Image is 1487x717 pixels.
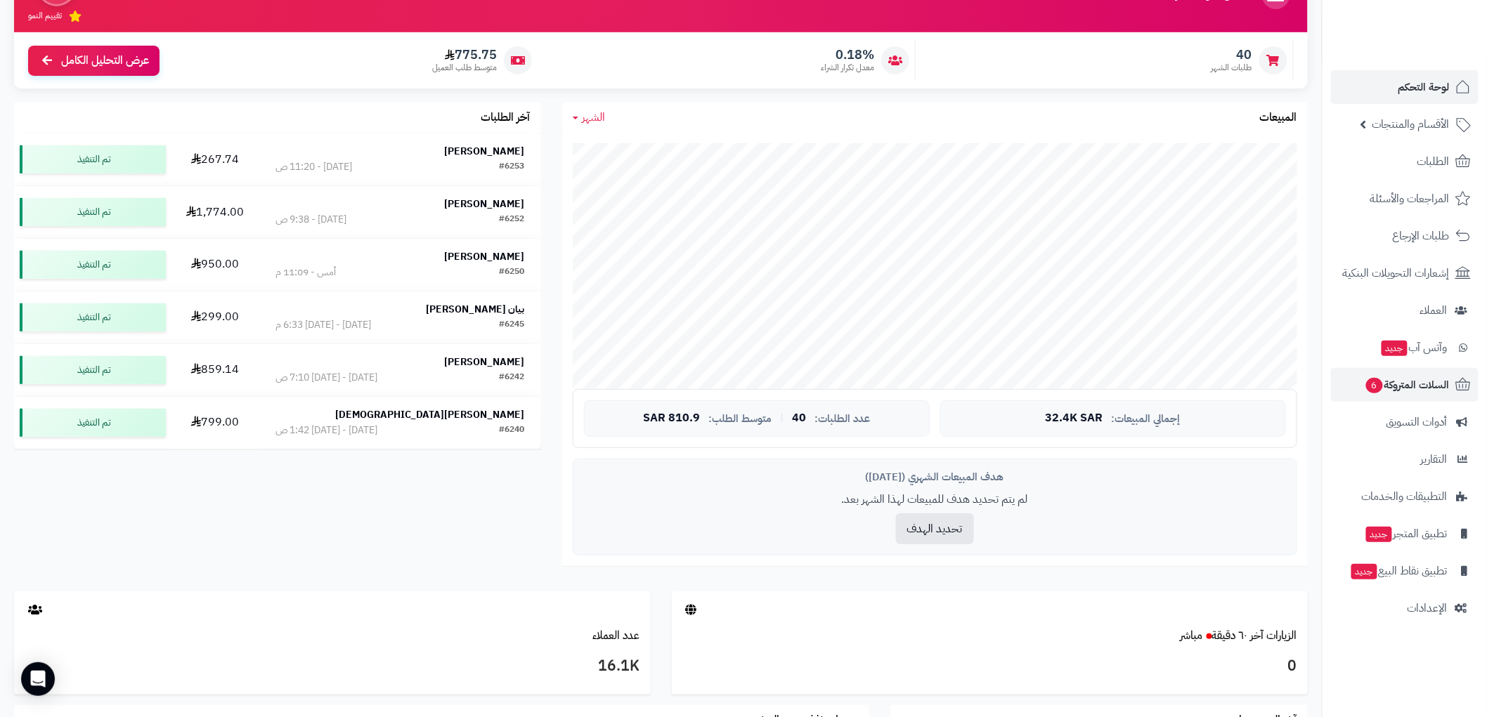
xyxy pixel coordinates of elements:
h3: المبيعات [1260,112,1297,124]
span: التطبيقات والخدمات [1362,487,1448,506]
a: الزيارات آخر ٦٠ دقيقةمباشر [1181,627,1297,644]
a: تطبيق المتجرجديد [1331,517,1479,551]
span: 32.4K SAR [1046,412,1103,425]
span: متوسط طلب العميل [432,62,497,74]
a: إشعارات التحويلات البنكية [1331,256,1479,290]
td: 267.74 [171,133,259,185]
span: تقييم النمو [28,10,62,22]
div: تم التنفيذ [20,145,166,173]
span: 775.75 [432,47,497,63]
span: جديد [1366,527,1392,542]
span: 0.18% [821,47,874,63]
a: عرض التحليل الكامل [28,46,160,76]
a: العملاء [1331,294,1479,327]
strong: [PERSON_NAME][DEMOGRAPHIC_DATA] [336,407,525,422]
span: لوحة التحكم [1398,77,1450,97]
div: #6242 [500,371,525,385]
a: طلبات الإرجاع [1331,219,1479,253]
span: طلبات الإرجاع [1393,226,1450,246]
button: تحديد الهدف [896,513,974,544]
div: [DATE] - 11:20 ص [275,160,352,174]
span: العملاء [1420,301,1448,320]
div: [DATE] - 9:38 ص [275,213,346,227]
span: إجمالي المبيعات: [1112,413,1181,425]
span: معدل تكرار الشراء [821,62,874,74]
strong: [PERSON_NAME] [445,144,525,159]
div: #6252 [500,213,525,227]
a: عدد العملاء [593,627,640,644]
span: عدد الطلبات: [814,413,870,425]
a: السلات المتروكة6 [1331,368,1479,402]
div: تم التنفيذ [20,303,166,331]
td: 950.00 [171,239,259,291]
span: جديد [1351,564,1377,579]
div: [DATE] - [DATE] 6:33 م [275,318,371,332]
span: المراجعات والأسئلة [1370,189,1450,209]
span: الأقسام والمنتجات [1372,114,1450,134]
a: الإعدادات [1331,591,1479,625]
div: تم التنفيذ [20,198,166,226]
h3: 16.1K [25,654,640,678]
small: مباشر [1181,627,1203,644]
div: [DATE] - [DATE] 1:42 ص [275,423,377,438]
span: أدوات التسويق [1387,412,1448,432]
h3: 0 [682,654,1298,678]
strong: بيان [PERSON_NAME] [427,302,525,317]
a: لوحة التحكم [1331,70,1479,104]
td: 299.00 [171,291,259,343]
div: هدف المبيعات الشهري ([DATE]) [584,470,1286,485]
h3: آخر الطلبات [481,112,531,124]
div: [DATE] - [DATE] 7:10 ص [275,371,377,385]
span: 6 [1365,378,1383,394]
a: التقارير [1331,442,1479,476]
div: #6253 [500,160,525,174]
a: المراجعات والأسئلة [1331,182,1479,216]
span: جديد [1382,341,1408,356]
span: وآتس آب [1380,338,1448,357]
strong: [PERSON_NAME] [445,249,525,264]
div: تم التنفيذ [20,409,166,437]
a: أدوات التسويق [1331,405,1479,439]
div: #6250 [500,265,525,279]
div: أمس - 11:09 م [275,265,336,279]
div: #6245 [500,318,525,332]
span: إشعارات التحويلات البنكية [1343,263,1450,283]
span: الطلبات [1417,152,1450,171]
img: logo-2.png [1391,29,1474,58]
span: تطبيق نقاط البيع [1350,561,1448,581]
td: 799.00 [171,397,259,449]
span: الشهر [583,109,606,126]
div: تم التنفيذ [20,356,166,384]
span: 40 [792,412,806,425]
span: 40 [1212,47,1252,63]
span: السلات المتروكة [1365,375,1450,395]
a: وآتس آبجديد [1331,331,1479,364]
a: التطبيقات والخدمات [1331,480,1479,513]
span: الإعدادات [1408,598,1448,618]
div: Open Intercom Messenger [21,662,55,696]
p: لم يتم تحديد هدف للمبيعات لهذا الشهر بعد. [584,492,1286,508]
td: 859.14 [171,344,259,396]
span: | [780,413,784,423]
a: تطبيق نقاط البيعجديد [1331,554,1479,588]
div: تم التنفيذ [20,251,166,279]
strong: [PERSON_NAME] [445,355,525,369]
a: الشهر [573,110,606,126]
strong: [PERSON_NAME] [445,197,525,211]
a: الطلبات [1331,145,1479,178]
span: تطبيق المتجر [1365,524,1448,544]
span: عرض التحليل الكامل [61,53,149,69]
span: التقارير [1421,449,1448,469]
span: متوسط الطلب: [708,413,772,425]
td: 1,774.00 [171,186,259,238]
span: طلبات الشهر [1212,62,1252,74]
span: 810.9 SAR [643,412,700,425]
div: #6240 [500,423,525,438]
